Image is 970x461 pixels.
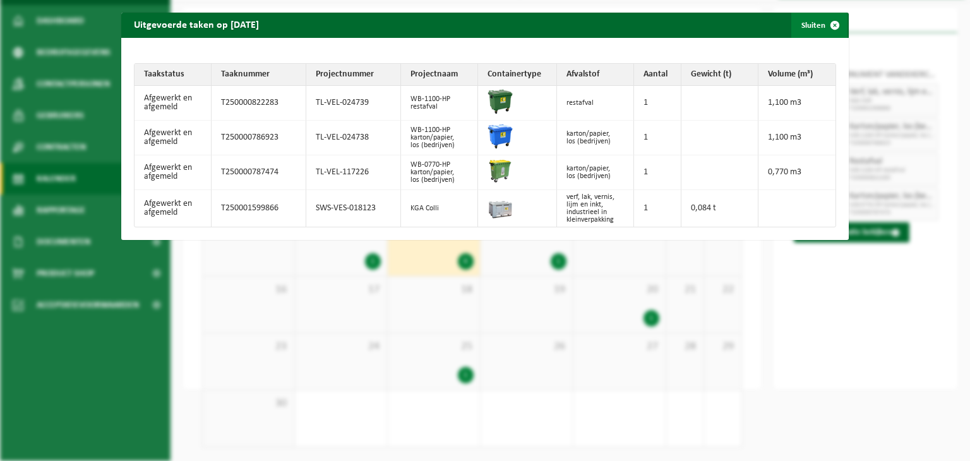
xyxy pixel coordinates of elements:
[306,86,401,121] td: TL-VEL-024739
[401,64,478,86] th: Projectnaam
[681,190,758,227] td: 0,084 t
[121,13,272,37] h2: Uitgevoerde taken op [DATE]
[401,121,478,155] td: WB-1100-HP karton/papier, los (bedrijven)
[791,13,847,38] button: Sluiten
[306,121,401,155] td: TL-VEL-024738
[634,64,681,86] th: Aantal
[557,190,634,227] td: verf, lak, vernis, lijm en inkt, industrieel in kleinverpakking
[758,155,835,190] td: 0,770 m3
[135,190,212,227] td: Afgewerkt en afgemeld
[212,190,306,227] td: T250001599866
[401,155,478,190] td: WB-0770-HP karton/papier, los (bedrijven)
[212,64,306,86] th: Taaknummer
[212,121,306,155] td: T250000786923
[758,121,835,155] td: 1,100 m3
[488,124,513,149] img: WB-1100-HPE-BE-01
[306,190,401,227] td: SWS-VES-018123
[135,155,212,190] td: Afgewerkt en afgemeld
[306,64,401,86] th: Projectnummer
[135,64,212,86] th: Taakstatus
[212,155,306,190] td: T250000787474
[557,155,634,190] td: karton/papier, los (bedrijven)
[478,64,557,86] th: Containertype
[488,89,513,114] img: WB-1100-HPE-GN-01
[557,86,634,121] td: restafval
[306,155,401,190] td: TL-VEL-117226
[557,121,634,155] td: karton/papier, los (bedrijven)
[135,86,212,121] td: Afgewerkt en afgemeld
[634,86,681,121] td: 1
[634,121,681,155] td: 1
[758,64,835,86] th: Volume (m³)
[401,86,478,121] td: WB-1100-HP restafval
[212,86,306,121] td: T250000822283
[634,190,681,227] td: 1
[135,121,212,155] td: Afgewerkt en afgemeld
[557,64,634,86] th: Afvalstof
[634,155,681,190] td: 1
[681,64,758,86] th: Gewicht (t)
[488,159,513,184] img: WB-0770-HPE-GN-50
[488,195,513,220] img: PB-LB-0680-HPE-GY-11
[401,190,478,227] td: KGA Colli
[758,86,835,121] td: 1,100 m3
